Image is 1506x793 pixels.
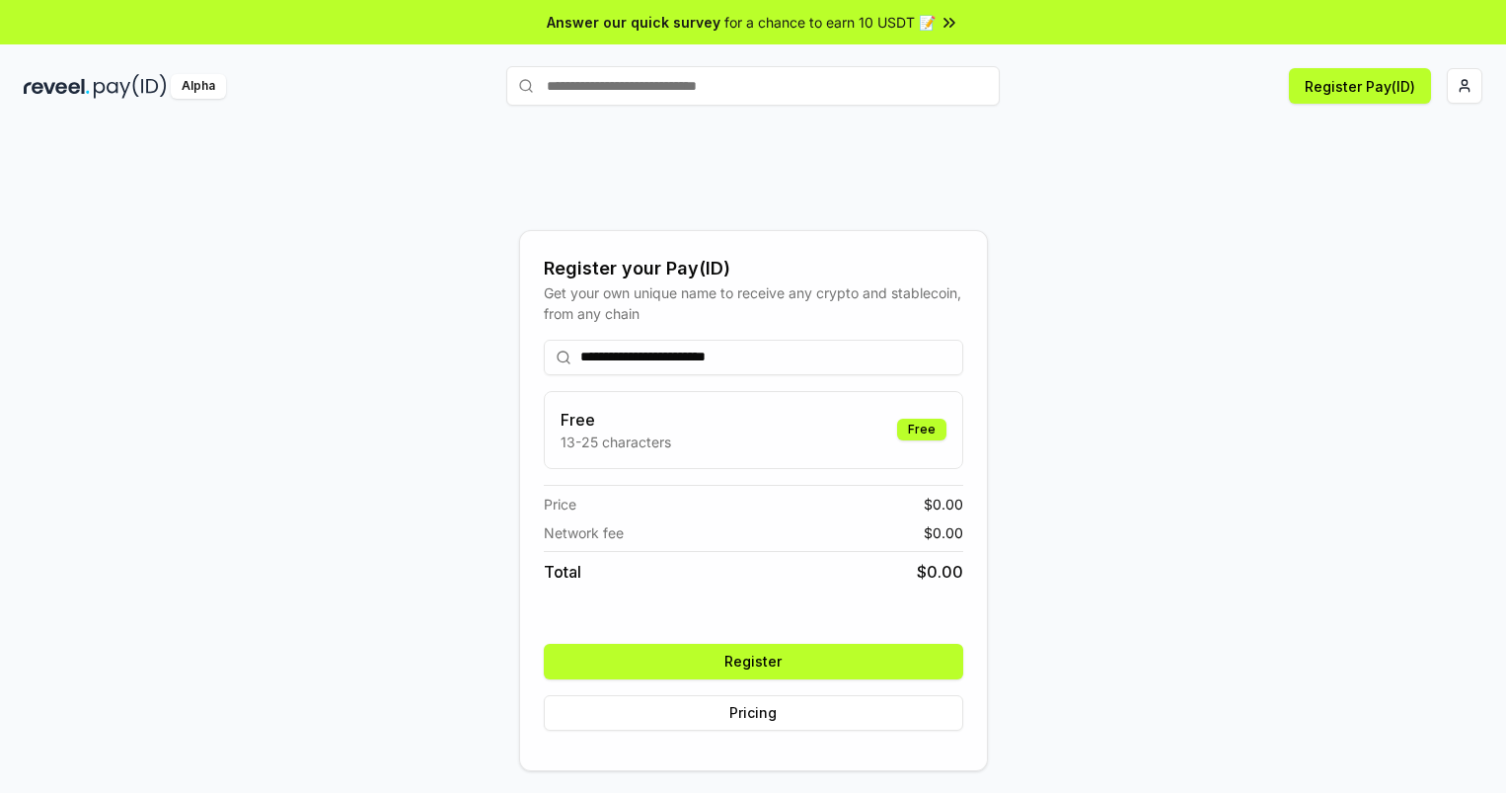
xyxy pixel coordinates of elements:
[544,560,581,584] span: Total
[924,494,963,515] span: $ 0.00
[544,695,963,731] button: Pricing
[544,522,624,543] span: Network fee
[94,74,167,99] img: pay_id
[561,408,671,432] h3: Free
[897,419,946,440] div: Free
[924,522,963,543] span: $ 0.00
[724,12,936,33] span: for a chance to earn 10 USDT 📝
[544,282,963,324] div: Get your own unique name to receive any crypto and stablecoin, from any chain
[544,644,963,679] button: Register
[544,494,576,515] span: Price
[544,255,963,282] div: Register your Pay(ID)
[1289,68,1431,104] button: Register Pay(ID)
[917,560,963,584] span: $ 0.00
[171,74,226,99] div: Alpha
[561,432,671,452] p: 13-25 characters
[24,74,90,99] img: reveel_dark
[547,12,720,33] span: Answer our quick survey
